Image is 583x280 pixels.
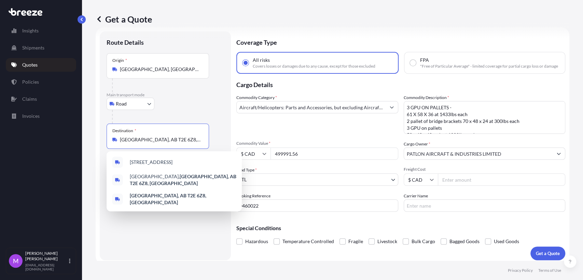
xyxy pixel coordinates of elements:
[107,92,224,98] p: Main transport mode
[236,94,277,101] label: Commodity Category
[112,128,136,134] div: Destination
[112,58,127,63] div: Origin
[130,173,236,187] span: [GEOGRAPHIC_DATA],
[538,268,561,273] p: Terms of Use
[404,94,449,101] label: Commodity Description
[404,193,428,199] label: Carrier Name
[536,250,560,257] p: Get a Quote
[245,236,268,247] span: Hazardous
[420,57,429,64] span: FPA
[13,257,19,264] span: M
[120,136,200,143] input: Destination
[236,199,398,212] input: Your internal reference
[130,159,172,166] span: [STREET_ADDRESS]
[22,79,39,85] p: Policies
[438,173,566,186] input: Enter amount
[494,236,519,247] span: Used Goods
[253,64,375,69] span: Covers losses or damages due to any cause, except for those excluded
[236,167,257,173] span: Load Type
[107,151,242,211] div: Show suggestions
[236,141,398,146] span: Commodity Value
[22,96,37,102] p: Claims
[25,251,68,262] p: [PERSON_NAME] [PERSON_NAME]
[404,199,566,212] input: Enter name
[253,57,270,64] span: All risks
[116,100,127,107] span: Road
[107,98,154,110] button: Select transport
[270,148,398,160] input: Type amount
[449,236,480,247] span: Bagged Goods
[236,225,565,231] p: Special Conditions
[236,31,565,52] p: Coverage Type
[412,236,435,247] span: Bulk Cargo
[22,44,44,51] p: Shipments
[107,38,144,46] p: Route Details
[348,236,363,247] span: Fragile
[404,141,430,148] label: Cargo Owner
[130,173,236,186] b: [GEOGRAPHIC_DATA], AB T2E 6Z8, [GEOGRAPHIC_DATA]
[130,193,206,205] b: [GEOGRAPHIC_DATA], AB T2E 6Z8, [GEOGRAPHIC_DATA]
[96,14,152,25] p: Get a Quote
[236,74,565,94] p: Cargo Details
[404,101,566,134] textarea: 3 GPU ON PALLETS - 61 X 58 X 36 at 1433lbs each 2 pallet of bridge brackets 70 x 48 x 24 at 300lb...
[120,66,200,73] input: Origin
[386,101,398,113] button: Show suggestions
[22,61,38,68] p: Quotes
[420,64,558,69] span: "Free of Particular Average" - limited coverage for partial cargo loss or damage
[22,27,39,34] p: Insights
[22,113,40,120] p: Invoices
[508,268,533,273] p: Privacy Policy
[404,148,553,160] input: Full name
[553,148,565,160] button: Show suggestions
[377,236,397,247] span: Livestock
[282,236,334,247] span: Temperature Controlled
[25,263,68,271] p: [EMAIL_ADDRESS][DOMAIN_NAME]
[236,193,270,199] label: Booking Reference
[237,101,386,113] input: Select a commodity type
[239,176,247,183] span: LTL
[404,167,566,172] span: Freight Cost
